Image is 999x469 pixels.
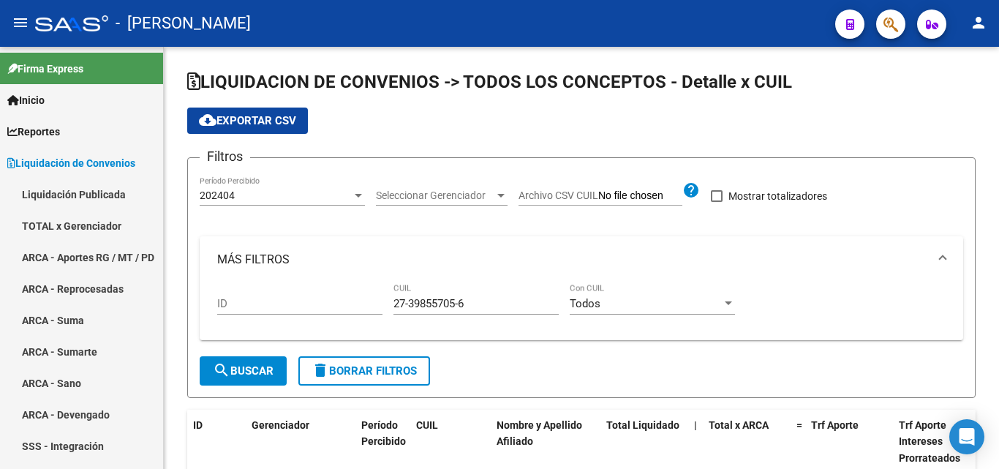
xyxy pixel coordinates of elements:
button: Exportar CSV [187,108,308,134]
input: Archivo CSV CUIL [598,190,682,203]
span: Buscar [213,364,274,378]
mat-icon: menu [12,14,29,31]
span: Trf Aporte Intereses Prorrateados [899,419,960,465]
span: Trf Aporte [811,419,859,431]
button: Buscar [200,356,287,386]
span: - [PERSON_NAME] [116,7,251,40]
button: Borrar Filtros [298,356,430,386]
span: Total x ARCA [709,419,769,431]
span: | [694,419,697,431]
h3: Filtros [200,146,250,167]
mat-icon: person [970,14,987,31]
span: Gerenciador [252,419,309,431]
mat-icon: delete [312,361,329,379]
mat-icon: search [213,361,230,379]
span: Nombre y Apellido Afiliado [497,419,582,448]
span: Reportes [7,124,60,140]
span: Todos [570,297,600,310]
span: Mostrar totalizadores [728,187,827,205]
div: MÁS FILTROS [200,283,963,340]
span: ID [193,419,203,431]
span: Inicio [7,92,45,108]
span: Total Liquidado [606,419,679,431]
span: CUIL [416,419,438,431]
span: Seleccionar Gerenciador [376,190,494,202]
span: = [796,419,802,431]
mat-icon: help [682,181,700,199]
span: Archivo CSV CUIL [519,190,598,201]
span: Liquidación de Convenios [7,155,135,171]
mat-expansion-panel-header: MÁS FILTROS [200,236,963,283]
mat-panel-title: MÁS FILTROS [217,252,928,268]
span: Borrar Filtros [312,364,417,378]
span: Exportar CSV [199,114,296,127]
span: Período Percibido [361,419,406,448]
div: Open Intercom Messenger [949,419,984,454]
span: Firma Express [7,61,83,77]
span: LIQUIDACION DE CONVENIOS -> TODOS LOS CONCEPTOS - Detalle x CUIL [187,72,792,92]
span: 202404 [200,190,235,201]
mat-icon: cloud_download [199,111,216,129]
